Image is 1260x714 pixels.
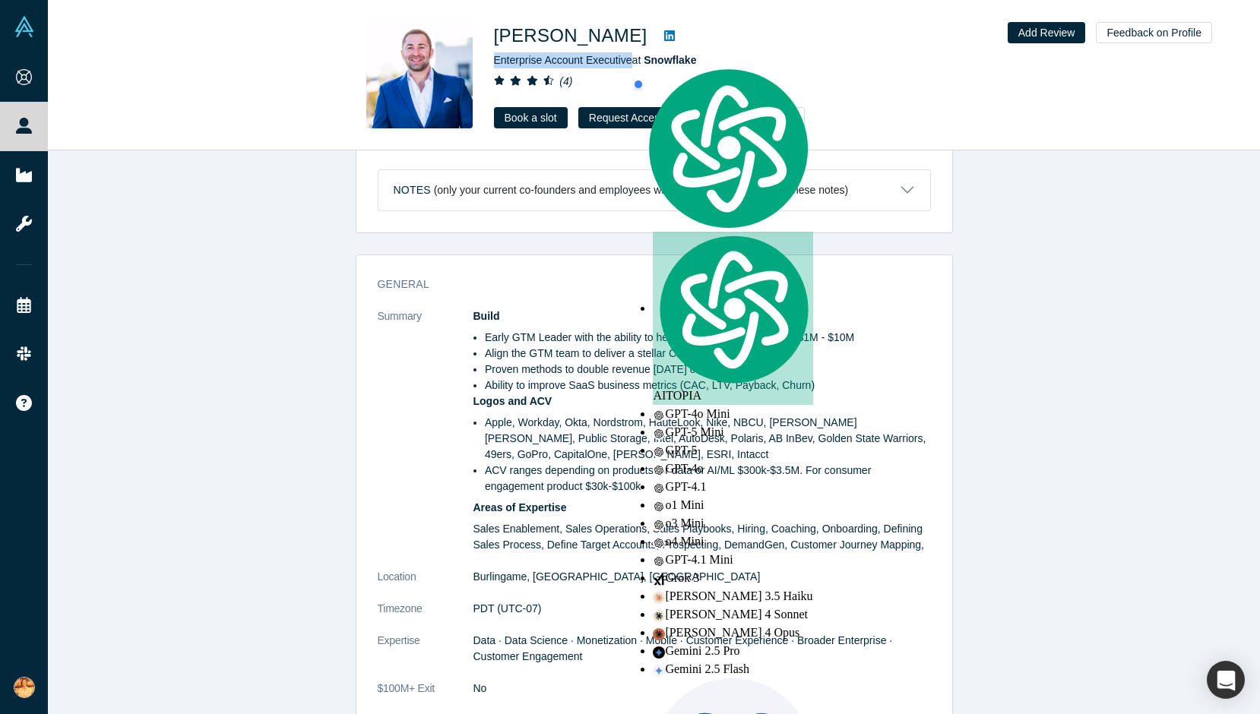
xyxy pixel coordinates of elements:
img: claude-35-sonnet.svg [653,610,665,622]
h3: General [378,276,910,292]
img: gemini-15-pro.svg [653,646,665,659]
div: GPT-5 [653,441,812,460]
a: Book a slot [494,107,568,128]
dd: PDT (UTC-07) [473,601,931,617]
div: Grok 3 [653,569,812,587]
div: GPT-4.1 [653,478,812,496]
dt: Location [378,569,473,601]
img: gpt-black.svg [653,519,665,531]
div: o1 Mini [653,496,812,514]
span: Sales Enablement, Sales Operations, Sales Playbooks, Hiring, Coaching, Onboarding, Defining Sales... [473,523,925,551]
img: gpt-black.svg [653,482,665,494]
li: Align the GTM team to deliver a stellar Customer Experience [485,346,931,362]
i: ( 4 ) [559,75,572,87]
div: o3 Mini [653,514,812,532]
img: gpt-black.svg [653,537,665,549]
dt: Summary [378,308,473,569]
img: claude-35-opus.svg [653,628,665,640]
div: [PERSON_NAME] 4 Sonnet [653,605,812,624]
span: Data · Data Science · Monetization · Mobile · Customer Experience · Broader Enterprise · Customer... [473,634,893,662]
div: Gemini 2.5 Pro [653,642,812,660]
div: GPT-5 Mini [653,423,812,441]
img: gpt-black.svg [653,464,665,476]
dt: Expertise [378,633,473,681]
div: AITOPIA [653,232,812,406]
button: Notes (only your current co-founders and employees will have access to view/edit these notes) [378,170,930,210]
dt: $100M+ Exit [378,681,473,712]
div: [PERSON_NAME] 4 Opus [653,624,812,642]
dd: No [473,681,931,697]
img: Alchemist Vault Logo [14,16,35,37]
img: David Stewart's Profile Image [366,22,473,128]
button: Add Review [1008,22,1086,43]
a: Snowflake [644,54,696,66]
h3: Notes [394,182,431,198]
img: Sumina Koiso's Account [14,677,35,698]
div: [PERSON_NAME] 3.5 Haiku [653,587,812,605]
div: GPT-4o [653,460,812,478]
strong: Areas of Expertise [473,501,567,513]
img: gpt-black.svg [653,501,665,513]
button: Request Accepted [DATE] [578,107,723,128]
li: Early GTM Leader with the ability to help organizations scale from $1M - $10M [485,330,931,346]
img: gpt-black.svg [653,555,665,567]
img: claude-35-haiku.svg [653,592,665,604]
li: Ability to improve SaaS business metrics (CAC, LTV, Payback, Churn) [485,378,931,393]
img: logo.svg [641,65,813,232]
img: gemini-20-flash.svg [653,665,665,677]
span: Enterprise Account Executive at [494,54,697,66]
img: gpt-black.svg [653,409,665,422]
img: gpt-black.svg [653,428,665,440]
h1: [PERSON_NAME] [494,22,647,49]
img: logo.svg [653,232,812,387]
strong: Build [473,310,500,322]
div: GPT-4.1 Mini [653,551,812,569]
div: GPT-4o Mini [653,405,812,423]
dd: Burlingame, [GEOGRAPHIC_DATA], [GEOGRAPHIC_DATA] [473,569,931,585]
li: Proven methods to double revenue [DATE] or less [485,362,931,378]
div: o4 Mini [653,532,812,551]
span: ACV ranges depending on products for data or AI/ML $300k-$3.5M. For consumer engagement product $... [485,464,871,492]
dt: Timezone [378,601,473,633]
strong: Logos and ACV [473,395,552,407]
div: Gemini 2.5 Flash [653,660,812,678]
img: gpt-black.svg [653,446,665,458]
span: Apple, Workday, Okta, Nordstrom, HauteLook, Nike, NBCU, [PERSON_NAME] [PERSON_NAME], Public Stora... [485,416,926,460]
button: Feedback on Profile [1096,22,1212,43]
p: (only your current co-founders and employees will have access to view/edit these notes) [434,184,849,197]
